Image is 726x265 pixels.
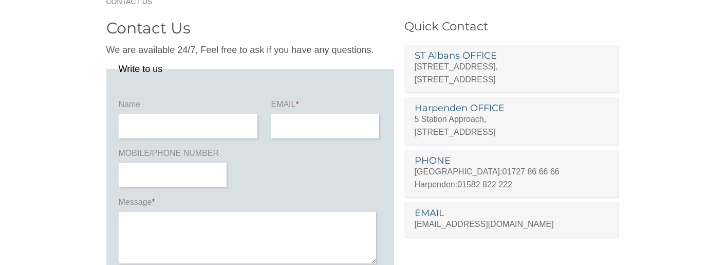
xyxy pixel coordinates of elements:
[415,51,608,60] h3: ST Albans OFFICE
[404,21,620,32] h3: Quick Contact
[502,167,560,176] a: 01727 86 66 66
[457,180,512,189] a: 01582 822 222
[415,220,554,228] a: [EMAIL_ADDRESS][DOMAIN_NAME]
[106,21,394,36] h2: Contact Us
[106,44,394,57] p: We are available 24/7, Feel free to ask if you have any questions.
[415,178,608,191] p: Harpenden:
[415,208,608,218] h3: EMAIL
[271,99,381,114] label: EMAIL
[415,156,608,165] h3: PHONE
[119,197,382,212] label: Message
[415,113,608,138] p: 5 Station Approach, [STREET_ADDRESS]
[415,103,608,113] h3: Harpenden OFFICE
[119,148,229,163] label: MOBILE/PHONE NUMBER
[415,60,608,86] p: [STREET_ADDRESS], [STREET_ADDRESS]
[119,64,163,74] legend: Write to us
[415,165,608,178] p: [GEOGRAPHIC_DATA]:
[119,99,260,114] label: Name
